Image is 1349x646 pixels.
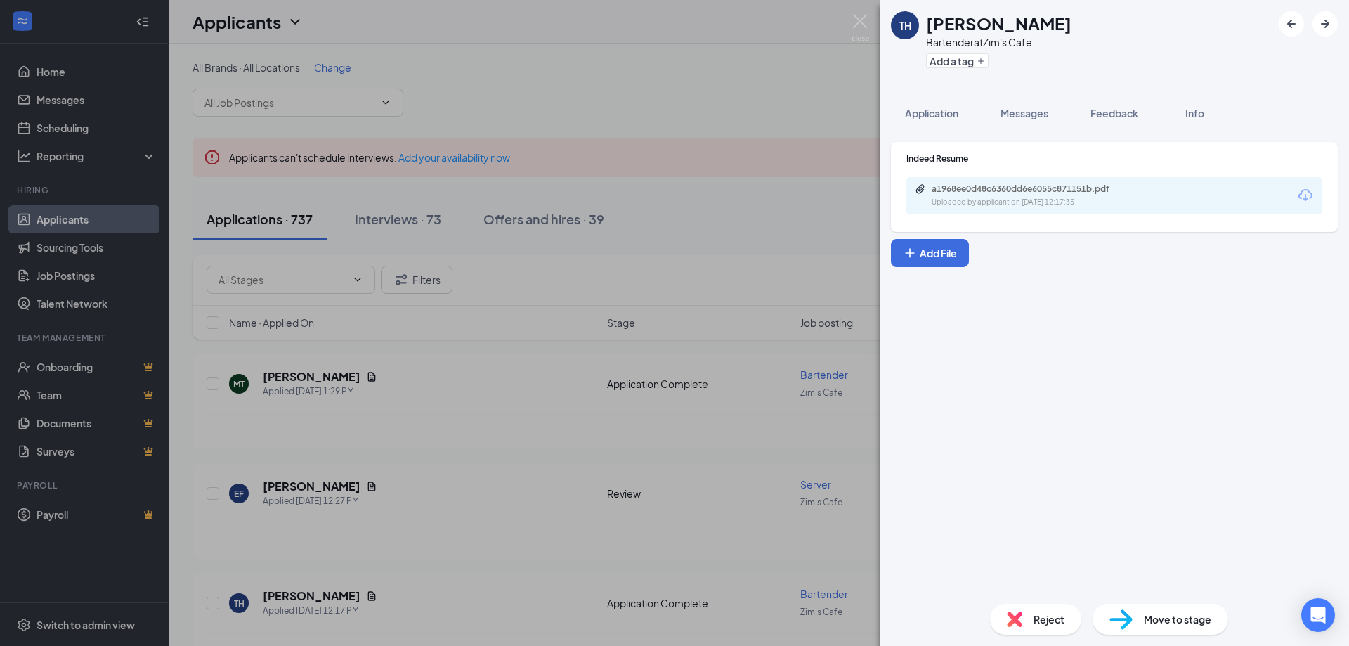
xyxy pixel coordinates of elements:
[1144,612,1211,627] span: Move to stage
[932,197,1142,208] div: Uploaded by applicant on [DATE] 12:17:35
[891,239,969,267] button: Add FilePlus
[977,57,985,65] svg: Plus
[903,246,917,260] svg: Plus
[932,183,1128,195] div: a1968ee0d48c6360dd6e6055c871151b.pdf
[1283,15,1300,32] svg: ArrowLeftNew
[906,153,1322,164] div: Indeed Resume
[1301,598,1335,632] div: Open Intercom Messenger
[915,183,1142,208] a: Paperclipa1968ee0d48c6360dd6e6055c871151b.pdfUploaded by applicant on [DATE] 12:17:35
[1297,187,1314,204] svg: Download
[926,35,1071,49] div: Bartender at Zim's Cafe
[926,53,989,68] button: PlusAdd a tag
[1090,107,1138,119] span: Feedback
[1279,11,1304,37] button: ArrowLeftNew
[1001,107,1048,119] span: Messages
[1185,107,1204,119] span: Info
[915,183,926,195] svg: Paperclip
[905,107,958,119] span: Application
[1034,612,1064,627] span: Reject
[1317,15,1334,32] svg: ArrowRight
[1312,11,1338,37] button: ArrowRight
[899,18,911,32] div: TH
[926,11,1071,35] h1: [PERSON_NAME]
